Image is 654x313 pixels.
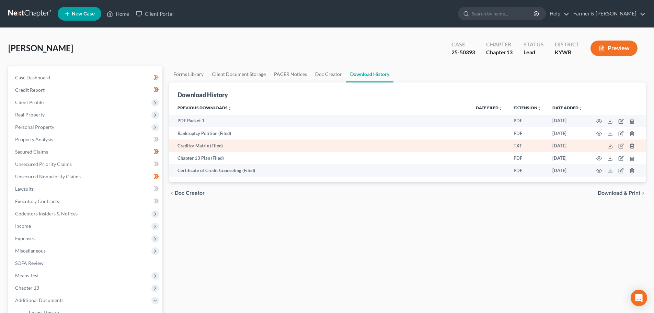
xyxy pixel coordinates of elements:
a: Forms Library [169,66,208,82]
div: Chapter [486,41,513,48]
td: PDF [508,164,547,177]
span: Unsecured Nonpriority Claims [15,174,81,179]
a: Executory Contracts [10,195,162,208]
i: chevron_right [640,190,646,196]
span: Unsecured Priority Claims [15,161,72,167]
i: unfold_more [578,106,583,110]
i: unfold_more [498,106,503,110]
a: Unsecured Nonpriority Claims [10,170,162,183]
a: SOFA Review [10,257,162,269]
input: Search by name... [472,7,535,20]
td: [DATE] [547,139,588,152]
a: Secured Claims [10,146,162,158]
span: Expenses [15,235,35,241]
i: unfold_more [537,106,541,110]
span: 13 [506,49,513,55]
div: Lead [524,48,544,56]
div: Download History [177,91,228,99]
span: Secured Claims [15,149,48,155]
div: Case [451,41,475,48]
td: PDF [508,152,547,164]
button: Preview [590,41,638,56]
div: District [555,41,580,48]
td: Chapter 13 Plan (Filed) [169,152,470,164]
span: Doc Creator [175,190,205,196]
button: Download & Print chevron_right [598,190,646,196]
div: Chapter [486,48,513,56]
a: Client Document Storage [208,66,270,82]
a: Date Filedunfold_more [476,105,503,110]
td: Creditor Matrix (Filed) [169,139,470,152]
td: PDF Packet 1 [169,115,470,127]
span: Property Analysis [15,136,53,142]
div: Status [524,41,544,48]
span: Real Property [15,112,45,118]
a: Date addedunfold_more [552,105,583,110]
a: Lawsuits [10,183,162,195]
td: Certificate of Credit Counseling (Filed) [169,164,470,177]
a: Unsecured Priority Claims [10,158,162,170]
div: KYWB [555,48,580,56]
span: SOFA Review [15,260,44,266]
a: Home [103,8,133,20]
span: New Case [72,11,95,16]
a: Farmer & [PERSON_NAME] [570,8,645,20]
a: Case Dashboard [10,71,162,84]
i: chevron_left [169,190,175,196]
a: Previous Downloadsunfold_more [177,105,232,110]
a: Property Analysis [10,133,162,146]
a: Client Portal [133,8,177,20]
td: [DATE] [547,127,588,139]
td: TXT [508,139,547,152]
span: Lawsuits [15,186,34,192]
a: Extensionunfold_more [514,105,541,110]
span: Executory Contracts [15,198,59,204]
span: Miscellaneous [15,248,46,254]
div: Previous Downloads [169,101,646,177]
span: Codebtors Insiders & Notices [15,211,78,216]
div: Open Intercom Messenger [631,290,647,306]
span: Means Test [15,272,39,278]
td: PDF [508,115,547,127]
td: PDF [508,127,547,139]
span: Chapter 13 [15,285,39,291]
span: [PERSON_NAME] [8,43,73,53]
i: unfold_more [228,106,232,110]
a: Download History [346,66,393,82]
td: [DATE] [547,164,588,177]
a: Credit Report [10,84,162,96]
td: [DATE] [547,115,588,127]
div: 25-50393 [451,48,475,56]
a: Doc Creator [311,66,346,82]
span: Personal Property [15,124,54,130]
span: Case Dashboard [15,75,50,80]
span: Download & Print [598,190,640,196]
span: Income [15,223,31,229]
button: chevron_left Doc Creator [169,190,205,196]
td: Bankruptcy Petition (Filed) [169,127,470,139]
span: Client Profile [15,99,44,105]
span: Additional Documents [15,297,64,303]
span: Credit Report [15,87,45,93]
td: [DATE] [547,152,588,164]
a: PACER Notices [270,66,311,82]
a: Help [546,8,569,20]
